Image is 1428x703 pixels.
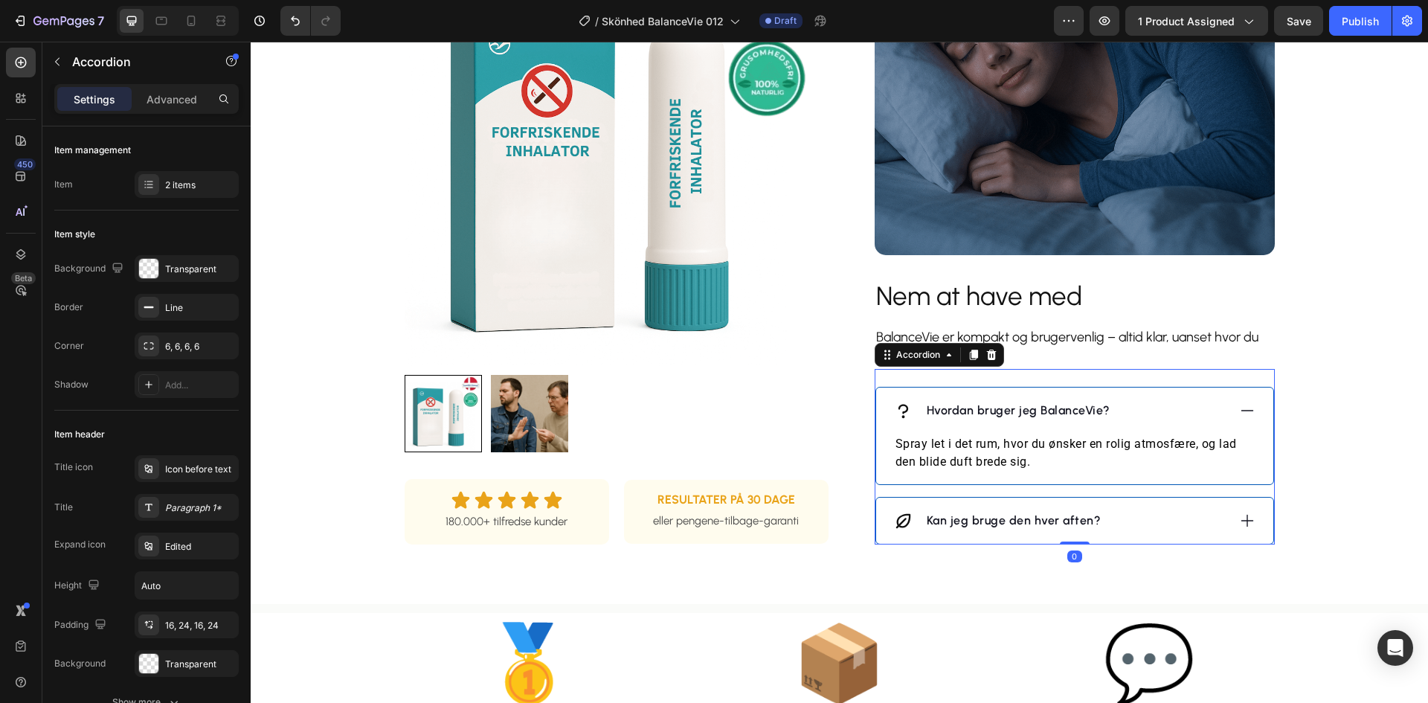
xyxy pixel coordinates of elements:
button: 7 [6,6,111,36]
p: Accordion [72,53,199,71]
button: 1 product assigned [1125,6,1268,36]
div: Add... [165,379,235,392]
div: Expand icon [54,538,106,551]
span: Save [1287,15,1311,28]
div: Height [54,576,103,596]
div: Padding [54,615,109,635]
div: 16, 24, 16, 24 [165,619,235,632]
div: 2 items [165,179,235,192]
div: Publish [1342,13,1379,29]
button: Save [1274,6,1323,36]
p: Spray let i det rum, hvor du ønsker en rolig atmosfære, og lad den blide duft brede sig. [645,394,1003,429]
div: 450 [14,158,36,170]
p: 7 [97,12,104,30]
p: BalanceVie er kompakt og brugervenlig – altid klar, uanset hvor du er. [625,286,1023,326]
div: Background [54,259,126,279]
h2: RESULTATER PÅ 30 DAGE [396,449,556,468]
span: Draft [774,14,797,28]
div: Item header [54,428,105,441]
span: / [595,13,599,29]
div: Transparent [165,658,235,671]
div: Icon before text [165,463,235,476]
p: eller pengene-tilbage-garanti [397,469,554,489]
input: Auto [135,572,238,599]
iframe: Design area [251,42,1428,703]
h2: 🥇 [143,571,416,671]
div: Transparent [165,263,235,276]
span: Skönhed BalanceVie 012 [602,13,724,29]
div: Accordion [643,306,692,320]
div: Item [54,178,73,191]
h2: Rich Text Editor. Editing area: main [624,237,1024,274]
p: Settings [74,92,115,107]
p: Hvordan bruger jeg BalanceVie? [676,360,860,378]
div: Border [54,301,83,314]
p: Kan jeg bruge den hver aften? [676,470,851,488]
div: Paragraph 1* [165,501,235,515]
button: Publish [1329,6,1392,36]
h2: 📦 [452,571,725,671]
div: Open Intercom Messenger [1377,630,1413,666]
div: Shadow [54,378,89,391]
div: Background [54,657,106,670]
div: Undo/Redo [280,6,341,36]
p: Nem at have med [625,238,1023,272]
div: Item style [54,228,95,241]
div: Line [165,301,235,315]
div: Beta [11,272,36,284]
div: Edited [165,540,235,553]
div: Title [54,501,73,514]
div: Corner [54,339,84,353]
div: 6, 6, 6, 6 [165,340,235,353]
div: 0 [817,509,832,521]
div: Rich Text Editor. Editing area: main [624,284,1024,327]
p: Advanced [147,92,197,107]
h2: 💬 [762,571,1035,671]
div: Item management [54,144,131,157]
div: Title icon [54,460,93,474]
span: 1 product assigned [1138,13,1235,29]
